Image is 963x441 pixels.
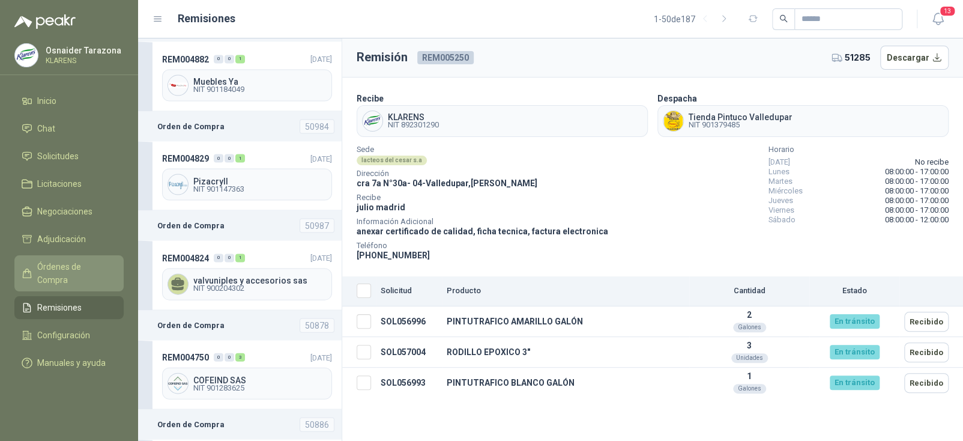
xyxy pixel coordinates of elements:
[14,90,124,112] a: Inicio
[885,205,949,215] span: 08:00:00 - 17:00:00
[904,373,949,393] button: Recibido
[14,296,124,319] a: Remisiones
[830,314,880,329] div: En tránsito
[300,120,334,134] div: 50984
[768,215,795,225] span: Sábado
[939,5,956,17] span: 13
[376,368,442,398] td: SOL056993
[235,254,245,263] div: 1
[157,220,225,232] b: Orden de Compra
[37,329,90,342] span: Configuración
[46,57,121,64] p: KLARENS
[442,306,689,337] td: PINTUTRAFICO AMARILLO GALÓN
[768,196,793,205] span: Jueves
[193,376,327,385] span: COFEIND SAS
[357,178,537,188] span: cra 7a N°30a- 04 - Valledupar , [PERSON_NAME]
[193,177,327,186] span: Pizacryll
[442,337,689,368] td: RODILLO EPOXICO 3"
[809,306,899,337] td: En tránsito
[37,177,82,190] span: Licitaciones
[193,385,327,392] span: NIT 901283625
[193,86,327,93] span: NIT 901184049
[885,215,949,225] span: 08:00:00 - 12:00:00
[178,10,235,27] h1: Remisiones
[157,121,225,133] b: Orden de Compra
[417,51,474,64] span: REM005250
[138,241,342,310] a: REM004824001[DATE] valvuniples y accesorios sasNIT 900204302
[809,337,899,368] td: En tránsito
[357,243,608,249] span: Teléfono
[733,384,766,394] div: Galones
[138,112,342,142] a: Orden de Compra50984
[14,255,124,291] a: Órdenes de Compra
[168,374,188,394] img: Company Logo
[310,254,332,263] span: [DATE]
[376,306,442,337] td: SOL056996
[225,254,234,263] div: 0
[225,154,234,163] div: 0
[14,200,124,223] a: Negociaciones
[809,276,899,306] th: Estado
[689,276,809,306] th: Cantidad
[357,227,608,236] span: anexar certificado de calidad, ficha tecnica, factura electronica
[357,94,384,103] b: Recibe
[14,14,76,29] img: Logo peakr
[830,376,880,390] div: En tránsito
[15,44,38,67] img: Company Logo
[915,157,949,167] span: No recibe
[193,276,327,285] span: valvuniples y accesorios sas
[37,94,56,108] span: Inicio
[845,51,871,64] span: 51285
[768,147,949,153] span: Horario
[809,368,899,398] td: En tránsito
[310,353,332,362] span: [DATE]
[168,76,188,96] img: Company Logo
[300,418,334,432] div: 50886
[357,48,408,67] h3: Remisión
[376,276,442,306] th: Solicitud
[376,337,442,368] td: SOL057004
[46,46,121,55] p: Osnaider Tarazona
[388,113,439,121] span: KLARENS
[138,341,342,410] a: REM004750003[DATE] Company LogoCOFEIND SASNIT 901283625
[157,419,225,431] b: Orden de Compra
[885,186,949,196] span: 08:00:00 - 17:00:00
[357,202,405,212] span: julio madrid
[880,46,949,70] button: Descargar
[733,323,766,332] div: Galones
[904,342,949,362] button: Recibido
[310,55,332,64] span: [DATE]
[214,154,223,163] div: 0
[14,228,124,251] a: Adjudicación
[14,145,124,168] a: Solicitudes
[689,113,792,121] span: Tienda Pintuco Valledupar
[689,121,792,129] span: NIT 901379485
[214,55,223,64] div: 0
[885,167,949,177] span: 08:00:00 - 17:00:00
[830,345,880,359] div: En tránsito
[235,55,245,64] div: 1
[168,175,188,195] img: Company Logo
[694,310,805,320] p: 2
[37,205,92,218] span: Negociaciones
[357,156,427,165] div: lacteos del cesar s.a
[193,78,327,86] span: Muebles Ya
[310,154,332,163] span: [DATE]
[388,121,439,129] span: NIT 892301290
[14,324,124,347] a: Configuración
[37,150,79,163] span: Solicitudes
[37,301,82,314] span: Remisiones
[37,356,106,370] span: Manuales y ayuda
[300,318,334,333] div: 50878
[768,177,792,186] span: Martes
[138,211,342,241] a: Orden de Compra50987
[779,14,788,23] span: search
[731,353,768,363] div: Unidades
[193,186,327,193] span: NIT 901147363
[214,254,223,263] div: 0
[768,205,794,215] span: Viernes
[357,147,608,153] span: Sede
[14,172,124,195] a: Licitaciones
[138,42,342,111] a: REM004882001[DATE] Company LogoMuebles YaNIT 901184049
[162,351,209,364] span: REM004750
